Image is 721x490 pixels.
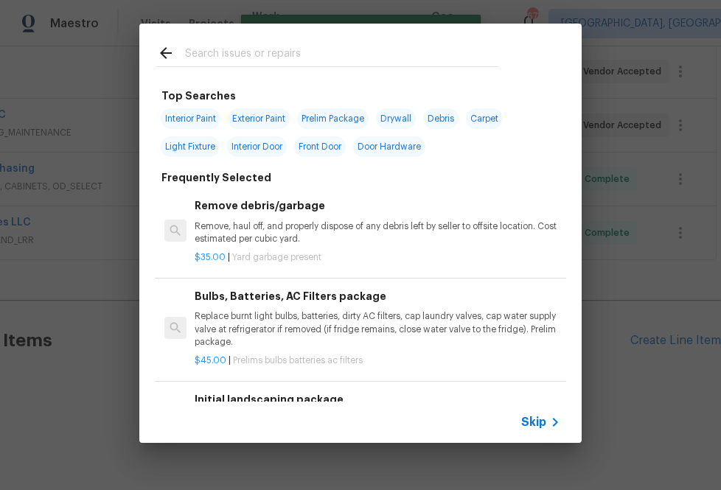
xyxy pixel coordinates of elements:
h6: Frequently Selected [161,169,271,186]
span: Door Hardware [353,136,425,157]
span: $35.00 [195,253,226,262]
span: Prelim Package [297,108,369,129]
span: Drywall [376,108,416,129]
p: | [195,251,560,264]
span: Carpet [466,108,503,129]
h6: Top Searches [161,88,236,104]
p: | [195,354,560,367]
p: Replace burnt light bulbs, batteries, dirty AC filters, cap laundry valves, cap water supply valv... [195,310,560,348]
span: Light Fixture [161,136,220,157]
span: Skip [521,415,546,430]
h6: Bulbs, Batteries, AC Filters package [195,288,560,304]
input: Search issues or repairs [185,44,498,66]
p: Remove, haul off, and properly dispose of any debris left by seller to offsite location. Cost est... [195,220,560,245]
span: Interior Paint [161,108,220,129]
span: Debris [423,108,459,129]
h6: Remove debris/garbage [195,197,560,214]
span: Yard garbage present [232,253,321,262]
span: Prelims bulbs batteries ac filters [233,356,363,365]
h6: Initial landscaping package [195,391,560,407]
span: Interior Door [227,136,287,157]
span: Front Door [294,136,346,157]
span: Exterior Paint [228,108,290,129]
span: $45.00 [195,356,226,365]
